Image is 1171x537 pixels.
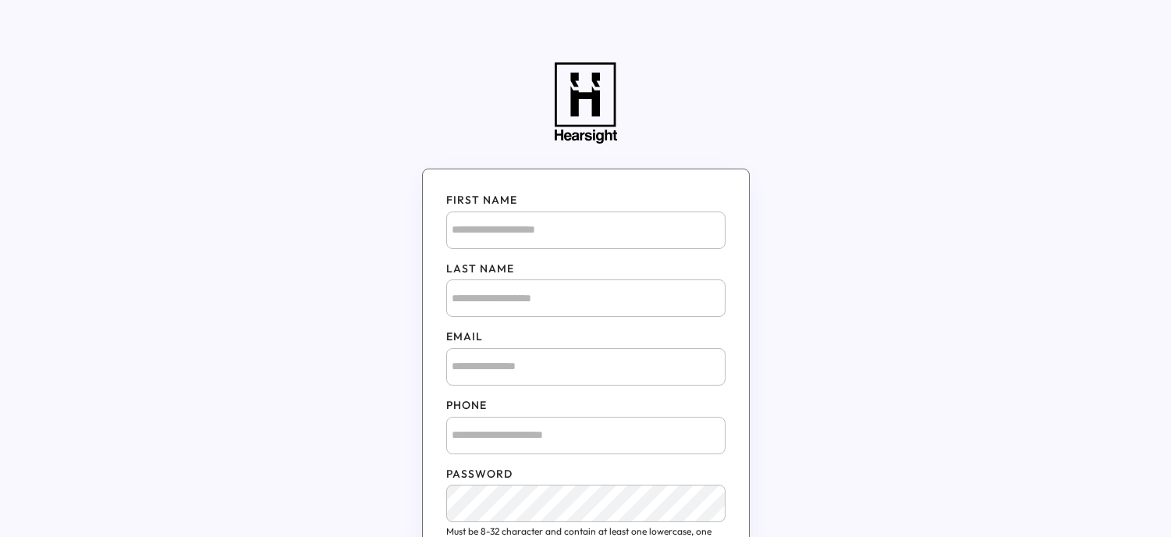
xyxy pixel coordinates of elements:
img: Hearsight logo [555,62,617,144]
div: PASSWORD [446,467,726,482]
div: EMAIL [446,329,726,345]
div: PHONE [446,398,726,414]
div: FIRST NAME [446,193,726,208]
div: LAST NAME [446,261,726,277]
